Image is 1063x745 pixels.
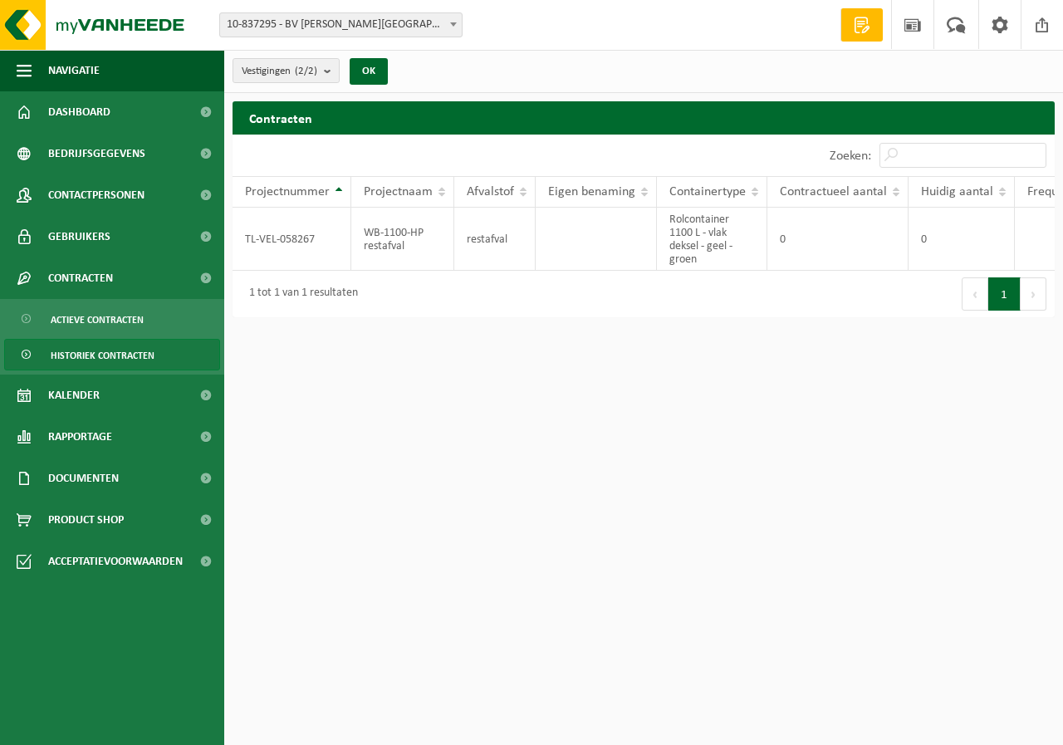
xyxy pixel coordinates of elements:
[48,50,100,91] span: Navigatie
[48,91,110,133] span: Dashboard
[51,304,144,336] span: Actieve contracten
[48,174,145,216] span: Contactpersonen
[1021,277,1046,311] button: Next
[233,101,1055,134] h2: Contracten
[780,185,887,199] span: Contractueel aantal
[48,216,110,257] span: Gebruikers
[988,277,1021,311] button: 1
[909,208,1015,271] td: 0
[233,208,351,271] td: TL-VEL-058267
[830,149,871,163] label: Zoeken:
[4,303,220,335] a: Actieve contracten
[48,375,100,416] span: Kalender
[48,499,124,541] span: Product Shop
[220,13,462,37] span: 10-837295 - BV LUYKS DANNY - OUDENBURG
[350,58,388,85] button: OK
[767,208,909,271] td: 0
[241,279,358,309] div: 1 tot 1 van 1 resultaten
[51,340,154,371] span: Historiek contracten
[48,416,112,458] span: Rapportage
[219,12,463,37] span: 10-837295 - BV LUYKS DANNY - OUDENBURG
[4,339,220,370] a: Historiek contracten
[242,59,317,84] span: Vestigingen
[467,185,514,199] span: Afvalstof
[921,185,993,199] span: Huidig aantal
[454,208,536,271] td: restafval
[48,458,119,499] span: Documenten
[48,541,183,582] span: Acceptatievoorwaarden
[364,185,433,199] span: Projectnaam
[669,185,746,199] span: Containertype
[245,185,330,199] span: Projectnummer
[48,133,145,174] span: Bedrijfsgegevens
[295,66,317,76] count: (2/2)
[962,277,988,311] button: Previous
[548,185,635,199] span: Eigen benaming
[351,208,454,271] td: WB-1100-HP restafval
[657,208,767,271] td: Rolcontainer 1100 L - vlak deksel - geel - groen
[233,58,340,83] button: Vestigingen(2/2)
[48,257,113,299] span: Contracten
